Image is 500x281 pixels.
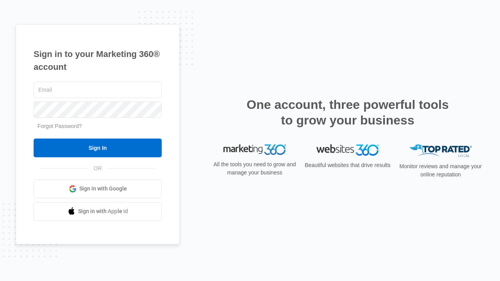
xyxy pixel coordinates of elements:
[244,97,451,128] h2: One account, three powerful tools to grow your business
[34,82,162,98] input: Email
[211,160,298,177] p: All the tools you need to grow and manage your business
[34,202,162,221] a: Sign in with Apple Id
[223,144,286,155] img: Marketing 360
[37,123,82,129] a: Forgot Password?
[78,207,128,215] span: Sign in with Apple Id
[88,164,107,173] span: OR
[79,185,127,193] span: Sign in with Google
[409,144,472,157] img: Top Rated Local
[316,144,379,156] img: Websites 360
[34,139,162,157] input: Sign In
[34,180,162,198] a: Sign in with Google
[397,162,484,179] p: Monitor reviews and manage your online reputation
[304,161,391,169] p: Beautiful websites that drive results
[34,48,162,73] h1: Sign in to your Marketing 360® account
